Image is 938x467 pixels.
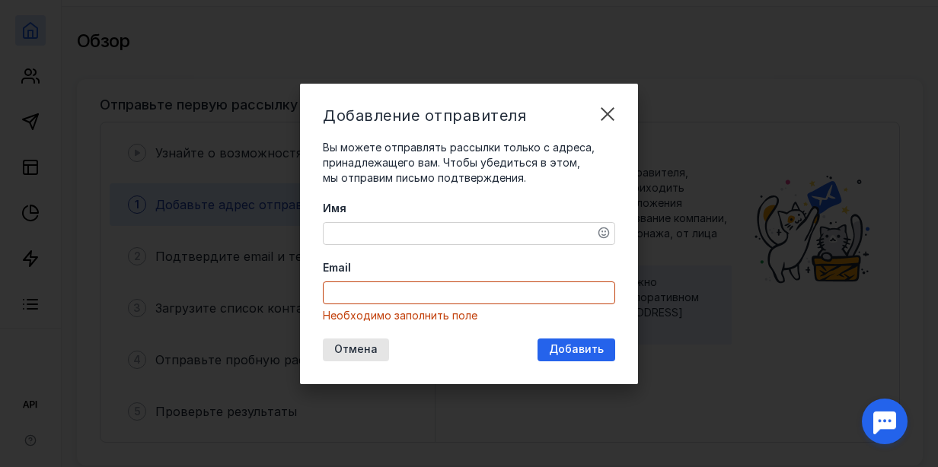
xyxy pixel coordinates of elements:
span: Добавление отправителя [323,106,526,125]
span: Имя [323,201,346,216]
span: Вы можете отправлять рассылки только с адреса, принадлежащего вам. Чтобы убедиться в этом, мы отп... [323,141,595,184]
button: Отмена [323,338,389,361]
button: Добавить [538,338,615,361]
span: Email [323,260,351,275]
span: Отмена [334,343,378,356]
div: Необходимо заполнить поле [323,308,615,323]
span: Добавить [549,343,604,356]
